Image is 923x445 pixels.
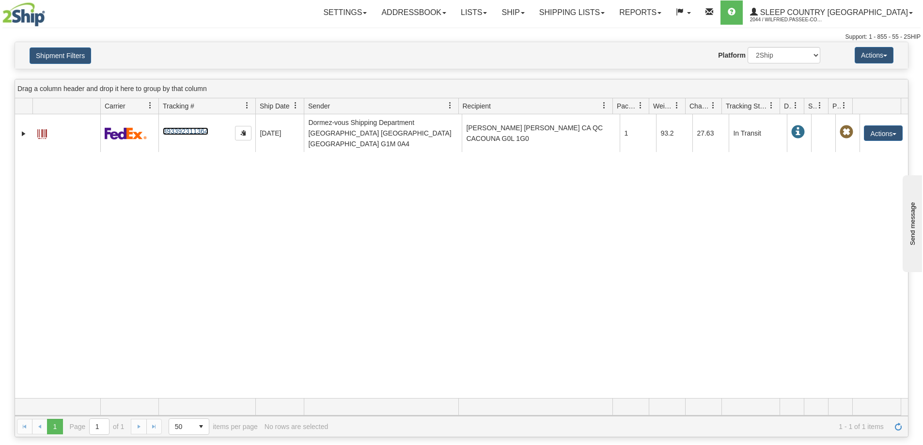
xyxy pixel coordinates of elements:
td: Dormez-vous Shipping Department [GEOGRAPHIC_DATA] [GEOGRAPHIC_DATA] [GEOGRAPHIC_DATA] G1M 0A4 [304,114,462,152]
span: items per page [169,418,258,435]
span: Tracking Status [726,101,768,111]
span: 1 - 1 of 1 items [335,423,884,430]
span: Tracking # [163,101,194,111]
iframe: chat widget [901,173,922,272]
span: 2044 / Wilfried.Passee-Coutrin [750,15,823,25]
span: Pickup Status [832,101,841,111]
button: Copy to clipboard [235,126,251,140]
span: Pickup Not Assigned [840,125,853,139]
a: Expand [19,129,29,138]
a: 393392311364 [163,127,208,135]
span: Recipient [463,101,491,111]
td: 93.2 [656,114,692,152]
a: Refresh [891,419,906,434]
span: Page sizes drop down [169,418,209,435]
a: Shipment Issues filter column settings [812,97,828,114]
a: Shipping lists [532,0,612,25]
button: Actions [864,125,903,141]
a: Label [37,125,47,140]
td: 1 [620,114,656,152]
span: Page of 1 [70,418,125,435]
span: Weight [653,101,673,111]
a: Recipient filter column settings [596,97,612,114]
a: Sender filter column settings [442,97,458,114]
span: Delivery Status [784,101,792,111]
span: Sender [308,101,330,111]
span: Shipment Issues [808,101,816,111]
img: logo2044.jpg [2,2,45,27]
span: 50 [175,422,188,431]
td: 27.63 [692,114,729,152]
a: Reports [612,0,669,25]
td: [PERSON_NAME] [PERSON_NAME] CA QC CACOUNA G0L 1G0 [462,114,620,152]
a: Settings [316,0,374,25]
a: Carrier filter column settings [142,97,158,114]
span: Ship Date [260,101,289,111]
a: Addressbook [374,0,454,25]
a: Sleep Country [GEOGRAPHIC_DATA] 2044 / Wilfried.Passee-Coutrin [743,0,920,25]
input: Page 1 [90,419,109,434]
a: Tracking Status filter column settings [763,97,780,114]
a: Ship [494,0,532,25]
div: Send message [7,8,90,15]
a: Pickup Status filter column settings [836,97,852,114]
a: Delivery Status filter column settings [787,97,804,114]
button: Actions [855,47,893,63]
a: Charge filter column settings [705,97,721,114]
a: Ship Date filter column settings [287,97,304,114]
button: Shipment Filters [30,47,91,64]
td: [DATE] [255,114,304,152]
span: Carrier [105,101,125,111]
span: Sleep Country [GEOGRAPHIC_DATA] [758,8,908,16]
div: No rows are selected [265,423,329,430]
div: grid grouping header [15,79,908,98]
label: Platform [718,50,746,60]
span: select [193,419,209,434]
img: 2 - FedEx Express® [105,127,147,139]
span: In Transit [791,125,805,139]
span: Charge [689,101,710,111]
td: In Transit [729,114,787,152]
a: Lists [454,0,494,25]
a: Weight filter column settings [669,97,685,114]
a: Packages filter column settings [632,97,649,114]
a: Tracking # filter column settings [239,97,255,114]
span: Page 1 [47,419,63,434]
div: Support: 1 - 855 - 55 - 2SHIP [2,33,921,41]
span: Packages [617,101,637,111]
